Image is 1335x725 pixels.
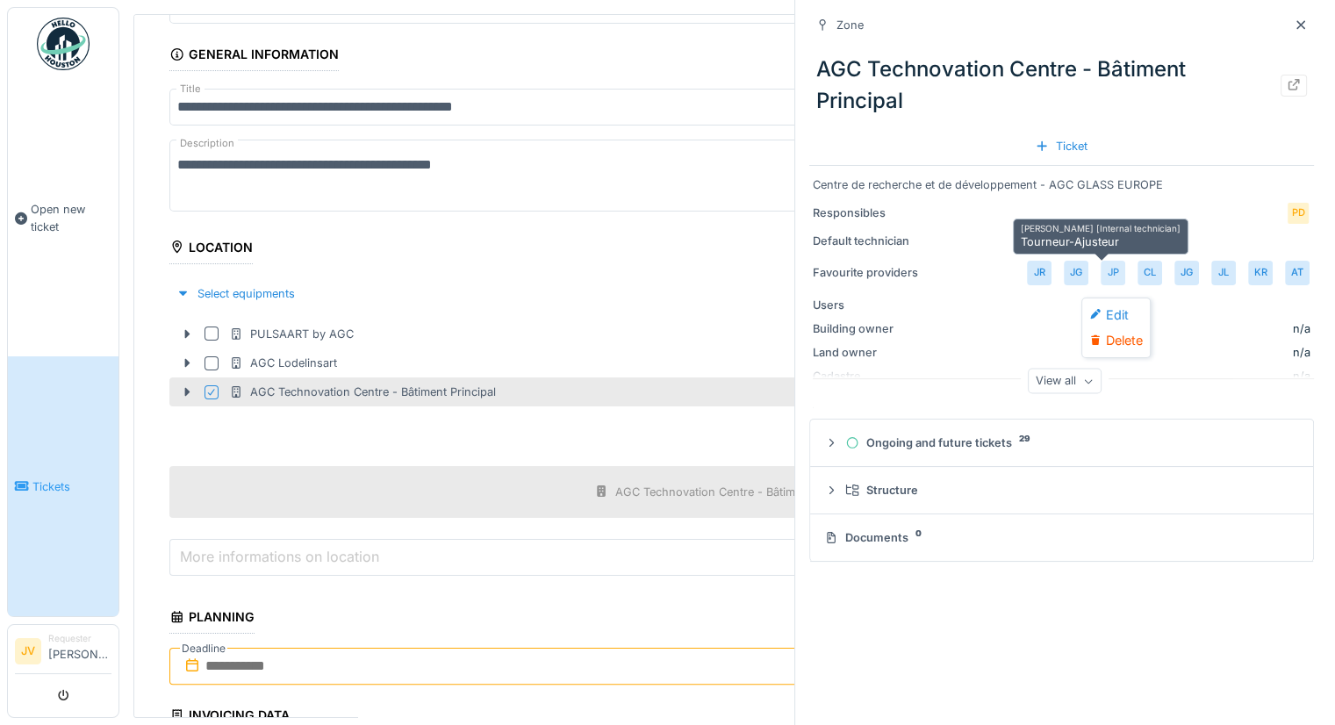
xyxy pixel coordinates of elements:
[169,604,255,634] div: Planning
[15,638,41,664] li: JV
[845,482,1292,499] div: Structure
[176,133,238,154] label: Description
[229,355,337,371] div: AGC Lodelinsart
[1101,261,1125,285] div: JP
[1285,261,1310,285] div: AT
[813,176,1310,193] div: Centre de recherche et de développement - AGC GLASS EUROPE
[813,320,944,337] div: Building owner
[1027,261,1051,285] div: JR
[813,297,944,313] div: Users
[1293,320,1310,337] div: n/a
[1028,134,1095,158] div: Ticket
[951,344,1310,361] div: n/a
[1286,201,1310,226] div: PD
[176,82,205,97] label: Title
[48,632,111,645] div: Requester
[813,264,944,281] div: Favourite providers
[813,205,944,221] div: Responsibles
[817,474,1306,506] summary: Structure
[37,18,90,70] img: Badge_color-CXgf-gQk.svg
[1021,223,1181,233] h6: [PERSON_NAME] [Internal technician]
[31,201,111,234] span: Open new ticket
[817,521,1306,554] summary: Documents0
[813,233,944,249] div: Default technician
[1013,219,1188,255] div: Tourneur-Ajusteur
[1028,369,1102,394] div: View all
[1211,261,1236,285] div: JL
[1086,302,1146,328] div: Edit
[813,344,944,361] div: Land owner
[824,529,1292,546] div: Documents
[1138,261,1162,285] div: CL
[169,41,339,71] div: General information
[1248,261,1273,285] div: KR
[229,384,496,400] div: AGC Technovation Centre - Bâtiment Principal
[48,632,111,670] li: [PERSON_NAME]
[1086,327,1146,354] div: Delete
[845,434,1292,451] div: Ongoing and future tickets
[169,234,253,264] div: Location
[32,478,111,495] span: Tickets
[169,282,302,305] div: Select equipments
[836,17,864,33] div: Zone
[809,47,1314,124] div: AGC Technovation Centre - Bâtiment Principal
[180,639,227,658] label: Deadline
[817,427,1306,459] summary: Ongoing and future tickets29
[1174,261,1199,285] div: JG
[615,484,861,500] div: AGC Technovation Centre - Bâtiment Principal
[176,546,383,567] label: More informations on location
[1064,261,1088,285] div: JG
[229,326,354,342] div: PULSAART by AGC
